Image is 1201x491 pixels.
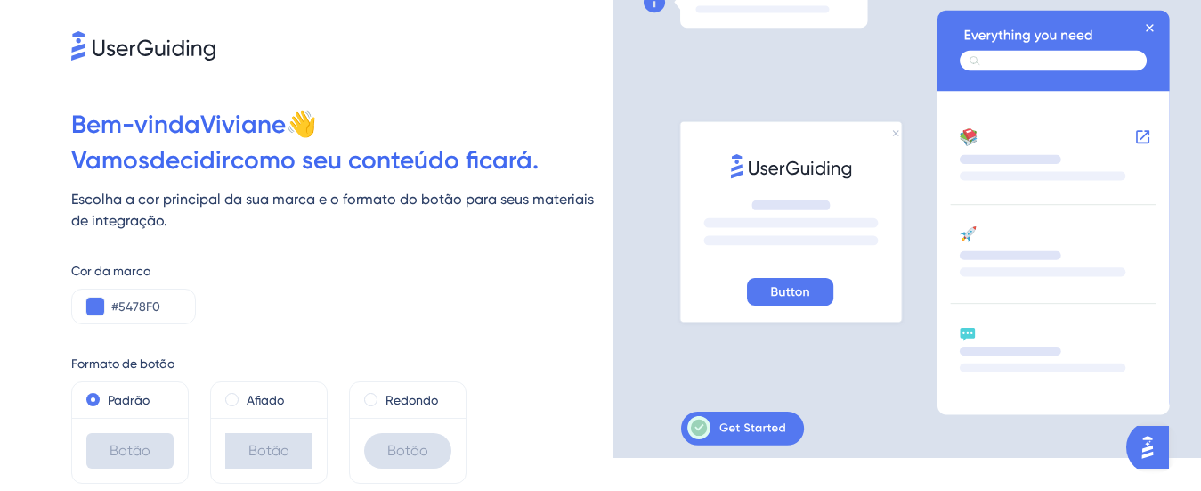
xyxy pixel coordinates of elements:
[200,110,286,139] font: Viviane
[286,110,317,139] font: 👋
[110,442,150,459] font: Botão
[150,145,231,175] font: decidir
[1126,421,1180,474] iframe: Iniciador do Assistente de IA do UserGuiding
[248,442,289,459] font: Botão
[71,264,151,278] font: Cor da marca
[387,442,428,459] font: Botão
[385,393,438,407] font: Redondo
[71,356,174,371] font: Formato de botão
[71,110,200,139] font: Bem-vinda
[71,191,594,229] font: Escolha a cor principal da sua marca e o formato do botão para seus materiais de integração.
[71,145,150,175] font: Vamos
[108,393,150,407] font: Padrão
[231,145,539,175] font: como seu conteúdo ficará.
[247,393,284,407] font: Afiado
